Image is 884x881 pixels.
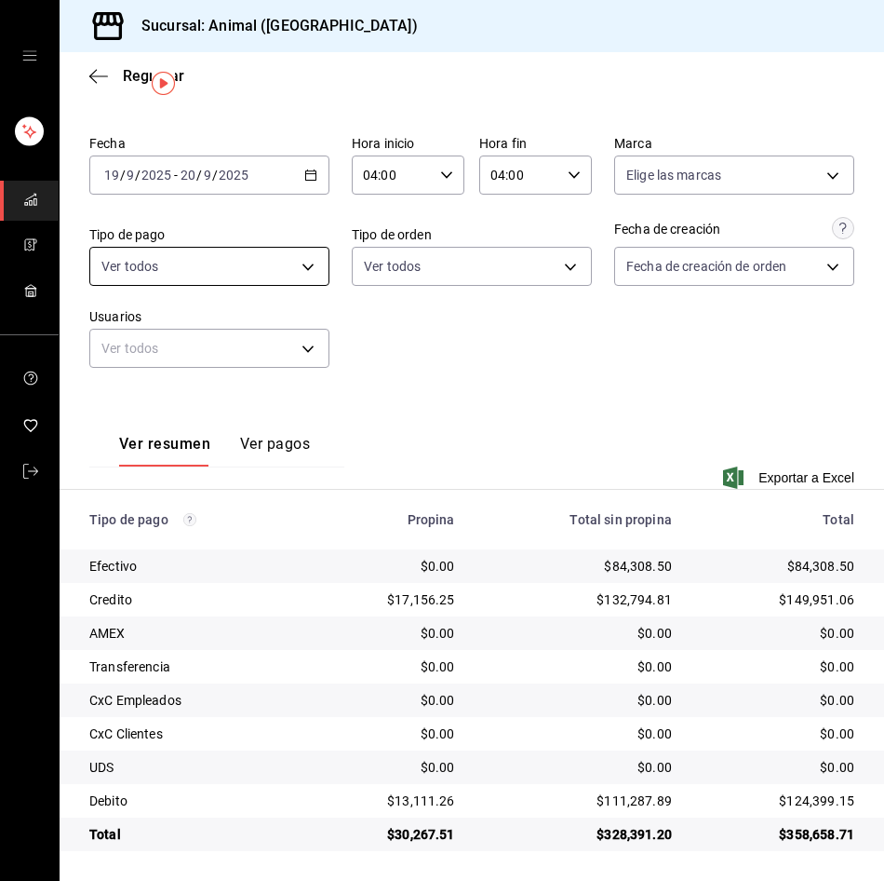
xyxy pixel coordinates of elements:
[324,512,454,527] div: Propina
[89,691,294,710] div: CxC Empleados
[324,557,454,576] div: $0.00
[89,67,184,85] button: Regresar
[240,435,310,467] button: Ver pagos
[324,691,454,710] div: $0.00
[324,590,454,609] div: $17,156.25
[127,15,418,37] h3: Sucursal: Animal ([GEOGRAPHIC_DATA])
[89,624,294,643] div: AMEX
[626,166,721,184] span: Elige las marcas
[120,168,126,183] span: /
[324,657,454,676] div: $0.00
[89,590,294,609] div: Credito
[89,758,294,777] div: UDS
[702,624,854,643] div: $0.00
[702,590,854,609] div: $149,951.06
[485,691,672,710] div: $0.00
[702,758,854,777] div: $0.00
[89,310,329,323] label: Usuarios
[174,168,178,183] span: -
[196,168,202,183] span: /
[702,512,854,527] div: Total
[103,168,120,183] input: --
[89,329,329,368] div: Ver todos
[89,557,294,576] div: Efectivo
[485,557,672,576] div: $84,308.50
[89,825,294,844] div: Total
[485,825,672,844] div: $328,391.20
[324,825,454,844] div: $30,267.51
[126,168,135,183] input: --
[89,792,294,810] div: Debito
[203,168,212,183] input: --
[485,725,672,743] div: $0.00
[352,228,592,241] label: Tipo de orden
[324,725,454,743] div: $0.00
[479,137,592,150] label: Hora fin
[89,137,329,150] label: Fecha
[702,725,854,743] div: $0.00
[702,792,854,810] div: $124,399.15
[89,725,294,743] div: CxC Clientes
[485,590,672,609] div: $132,794.81
[324,758,454,777] div: $0.00
[89,512,294,527] div: Tipo de pago
[119,435,210,467] button: Ver resumen
[212,168,218,183] span: /
[702,557,854,576] div: $84,308.50
[89,228,329,241] label: Tipo de pago
[218,168,249,183] input: ----
[89,657,294,676] div: Transferencia
[626,257,786,276] span: Fecha de creación de orden
[614,137,854,150] label: Marca
[614,220,720,239] div: Fecha de creación
[119,435,310,467] div: navigation tabs
[152,72,175,95] img: Tooltip marker
[727,467,854,489] button: Exportar a Excel
[485,792,672,810] div: $111,287.89
[324,792,454,810] div: $13,111.26
[183,513,196,526] svg: Los pagos realizados con Pay y otras terminales son montos brutos.
[485,624,672,643] div: $0.00
[141,168,172,183] input: ----
[702,825,854,844] div: $358,658.71
[135,168,141,183] span: /
[485,758,672,777] div: $0.00
[485,512,672,527] div: Total sin propina
[22,48,37,63] button: open drawer
[324,624,454,643] div: $0.00
[702,691,854,710] div: $0.00
[101,257,158,276] span: Ver todos
[702,657,854,676] div: $0.00
[485,657,672,676] div: $0.00
[364,257,421,276] span: Ver todos
[352,137,464,150] label: Hora inicio
[123,67,184,85] span: Regresar
[180,168,196,183] input: --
